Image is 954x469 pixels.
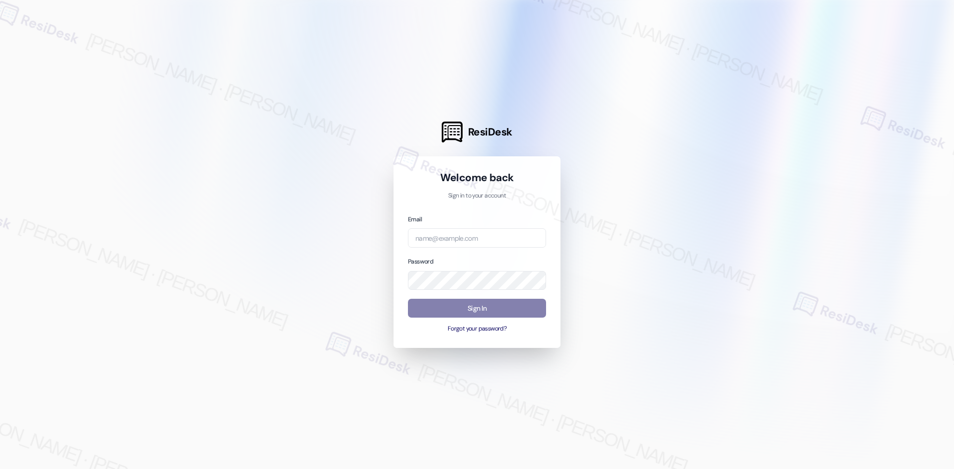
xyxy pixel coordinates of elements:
[442,122,463,142] img: ResiDesk Logo
[408,171,546,185] h1: Welcome back
[408,215,422,223] label: Email
[408,258,433,266] label: Password
[468,125,512,139] span: ResiDesk
[408,228,546,248] input: name@example.com
[408,192,546,201] p: Sign in to your account
[408,325,546,334] button: Forgot your password?
[408,299,546,318] button: Sign In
